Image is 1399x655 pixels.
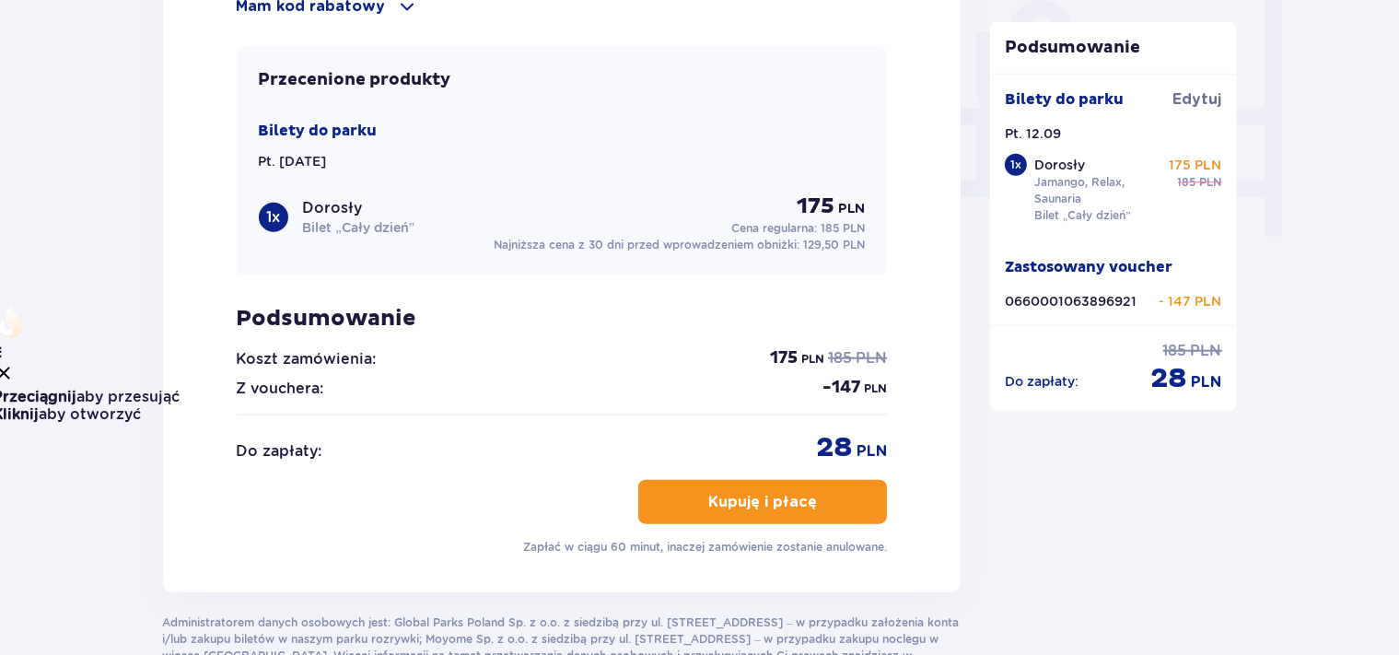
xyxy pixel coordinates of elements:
[303,198,363,218] p: Dorosły
[821,221,865,235] span: 185 PLN
[1005,89,1124,110] p: Bilety do parku
[1178,174,1196,191] p: 185
[1034,156,1085,174] p: Dorosły
[828,348,852,368] p: 185
[237,349,377,369] p: Koszt zamówienia:
[801,351,824,368] p: PLN
[856,348,887,368] p: PLN
[638,480,887,524] button: Kupuję i płacę
[1005,257,1172,277] p: Zastosowany voucher
[1191,341,1222,361] p: PLN
[1170,156,1222,174] p: 175 PLN
[523,539,887,556] p: Zapłać w ciągu 60 minut, inaczej zamówienie zostanie anulowane.
[816,430,853,465] p: 28
[1200,174,1222,191] p: PLN
[303,218,414,237] p: Bilet „Cały dzień”
[1005,292,1137,310] p: 0660001063896921
[259,121,378,141] p: Bilety do parku
[259,152,327,170] p: Pt. [DATE]
[770,347,798,369] p: 175
[1034,174,1161,207] p: Jamango, Relax, Saunaria
[731,220,865,237] p: Cena regularna:
[838,200,865,218] p: PLN
[990,37,1237,59] p: Podsumowanie
[237,379,324,399] p: Z vouchera:
[259,203,288,232] div: 1 x
[857,441,887,462] p: PLN
[1163,341,1187,361] p: 185
[1151,361,1188,396] p: 28
[237,305,888,333] p: Podsumowanie
[1034,207,1131,224] p: Bilet „Cały dzień”
[237,441,322,462] p: Do zapłaty :
[1160,292,1222,310] p: - 147 PLN
[1005,124,1061,143] p: Pt. 12.09
[1005,154,1027,176] div: 1 x
[864,380,887,397] p: PLN
[1192,372,1222,392] p: PLN
[1173,89,1222,110] a: Edytuj
[797,193,834,220] p: 175
[822,377,860,399] p: - 147
[803,238,865,251] span: 129,50 PLN
[708,492,817,512] p: Kupuję i płacę
[259,69,451,91] p: Przecenione produkty
[1005,372,1078,391] p: Do zapłaty :
[494,237,865,253] p: Najniższa cena z 30 dni przed wprowadzeniem obniżki:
